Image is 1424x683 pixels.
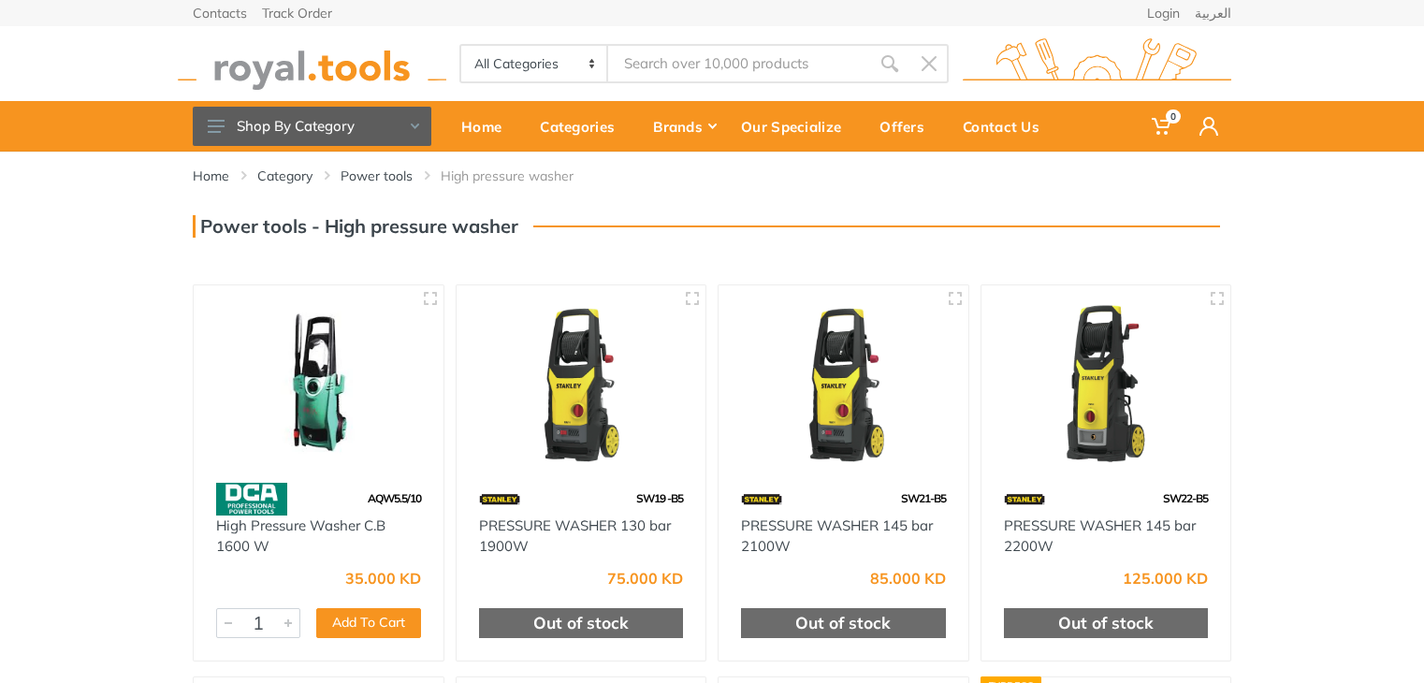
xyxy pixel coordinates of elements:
[1123,571,1208,586] div: 125.000 KD
[1004,483,1045,516] img: 15.webp
[741,608,946,638] div: Out of stock
[441,167,602,185] li: High pressure washer
[728,101,866,152] a: Our Specialize
[178,38,446,90] img: royal.tools Logo
[735,302,952,464] img: Royal Tools - PRESSURE WASHER 145 bar 2100W
[866,107,950,146] div: Offers
[950,101,1065,152] a: Contact Us
[262,7,332,20] a: Track Order
[448,107,527,146] div: Home
[640,107,728,146] div: Brands
[950,107,1065,146] div: Contact Us
[216,516,385,556] a: High Pressure Washer C.B 1600 W
[193,167,229,185] a: Home
[901,491,946,505] span: SW21-B5
[636,491,683,505] span: SW19 -B5
[193,7,247,20] a: Contacts
[1004,608,1209,638] div: Out of stock
[741,516,933,556] a: PRESSURE WASHER 145 bar 2100W
[461,46,608,81] select: Category
[1195,7,1231,20] a: العربية
[1166,109,1181,124] span: 0
[216,483,287,516] img: 58.webp
[527,107,640,146] div: Categories
[527,101,640,152] a: Categories
[341,167,413,185] a: Power tools
[479,608,684,638] div: Out of stock
[193,215,518,238] h3: Power tools - High pressure washer
[193,107,431,146] button: Shop By Category
[316,608,421,638] button: Add To Cart
[479,483,520,516] img: 15.webp
[870,571,946,586] div: 85.000 KD
[479,516,671,556] a: PRESSURE WASHER 130 bar 1900W
[1004,516,1196,556] a: PRESSURE WASHER 145 bar 2200W
[607,571,683,586] div: 75.000 KD
[193,167,1231,185] nav: breadcrumb
[473,302,690,464] img: Royal Tools - PRESSURE WASHER 130 bar 1900W
[345,571,421,586] div: 35.000 KD
[963,38,1231,90] img: royal.tools Logo
[728,107,866,146] div: Our Specialize
[998,302,1214,464] img: Royal Tools - PRESSURE WASHER 145 bar 2200W
[1147,7,1180,20] a: Login
[211,302,427,464] img: Royal Tools - High Pressure Washer C.B 1600 W
[1163,491,1208,505] span: SW22-B5
[1139,101,1186,152] a: 0
[608,44,870,83] input: Site search
[866,101,950,152] a: Offers
[741,483,782,516] img: 15.webp
[368,491,421,505] span: AQW5.5/10
[257,167,312,185] a: Category
[448,101,527,152] a: Home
